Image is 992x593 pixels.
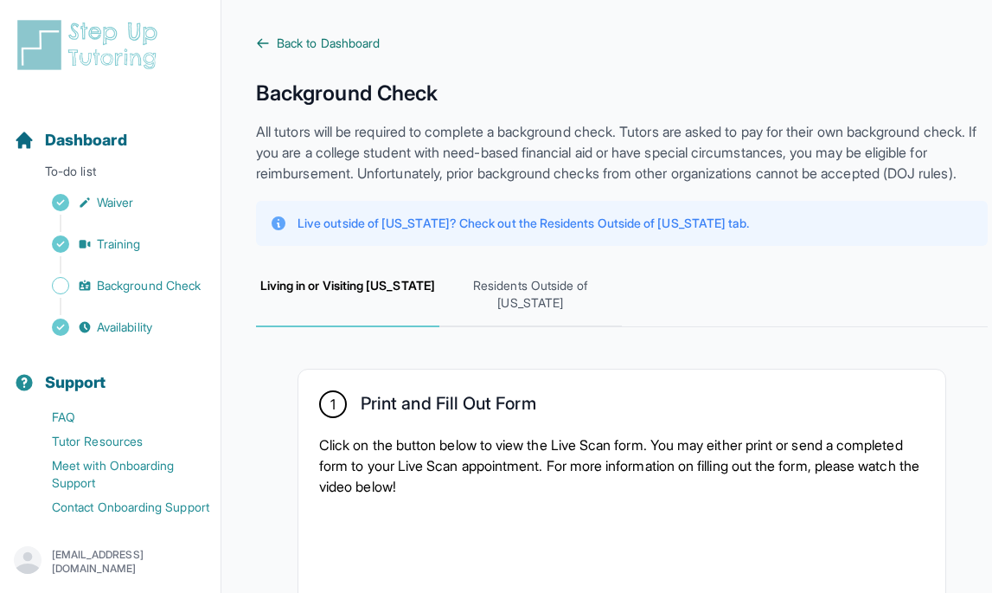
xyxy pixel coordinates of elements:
[319,435,925,497] p: Click on the button below to view the Live Scan form. You may either print or send a completed fo...
[7,163,214,187] p: To-do list
[97,235,141,253] span: Training
[256,263,988,327] nav: Tabs
[14,232,221,256] a: Training
[361,393,536,421] h2: Print and Fill Out Form
[97,194,133,211] span: Waiver
[256,121,988,184] p: All tutors will be required to complete a background check. Tutors are asked to pay for their own...
[52,548,207,576] p: [EMAIL_ADDRESS][DOMAIN_NAME]
[7,100,214,159] button: Dashboard
[97,277,201,294] span: Background Check
[14,546,207,577] button: [EMAIL_ADDRESS][DOMAIN_NAME]
[298,215,749,232] p: Live outside of [US_STATE]? Check out the Residents Outside of [US_STATE] tab.
[330,394,336,415] span: 1
[14,17,168,73] img: logo
[277,35,380,52] span: Back to Dashboard
[14,429,221,454] a: Tutor Resources
[14,405,221,429] a: FAQ
[439,263,623,327] span: Residents Outside of [US_STATE]
[256,80,988,107] h1: Background Check
[45,128,127,152] span: Dashboard
[14,274,221,298] a: Background Check
[256,263,439,327] span: Living in or Visiting [US_STATE]
[7,343,214,402] button: Support
[14,454,221,495] a: Meet with Onboarding Support
[14,128,127,152] a: Dashboard
[97,319,152,336] span: Availability
[14,190,221,215] a: Waiver
[256,35,988,52] a: Back to Dashboard
[45,371,106,395] span: Support
[14,495,221,519] a: Contact Onboarding Support
[14,315,221,339] a: Availability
